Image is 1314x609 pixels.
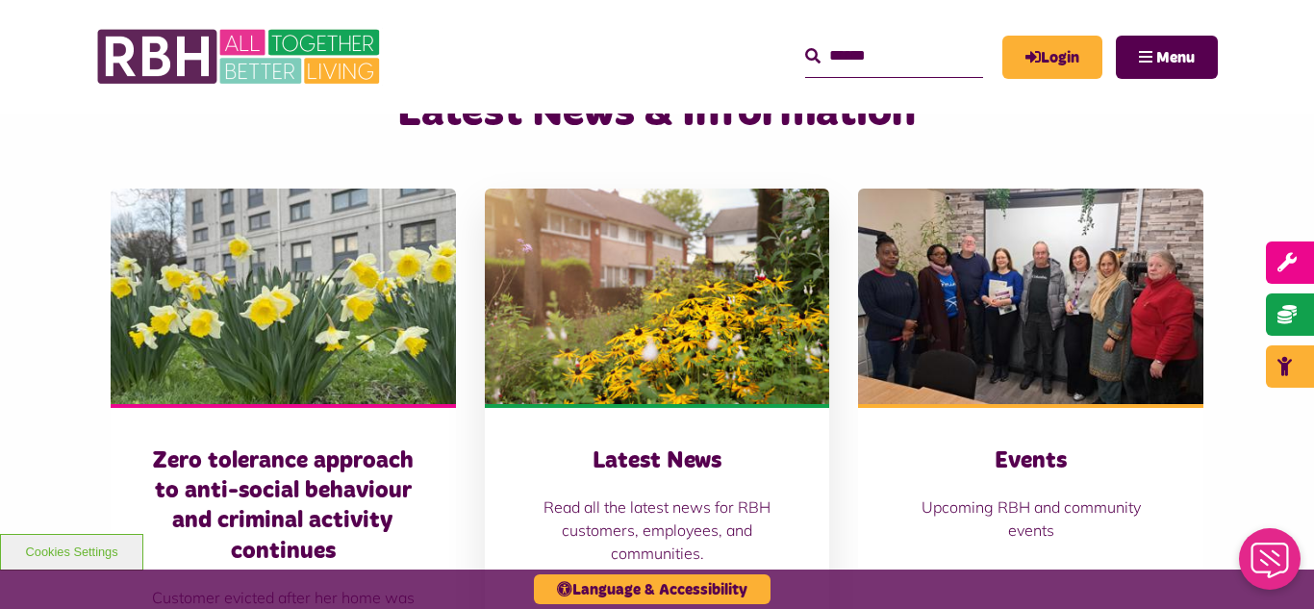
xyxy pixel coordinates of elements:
button: Navigation [1116,36,1218,79]
span: Menu [1156,50,1195,65]
h3: Latest News [523,446,792,476]
button: Language & Accessibility [534,574,771,604]
iframe: Netcall Web Assistant for live chat [1227,522,1314,609]
img: Group photo of customers and colleagues at Spotland Community Centre [858,189,1203,404]
p: Upcoming RBH and community events [897,495,1165,542]
p: Read all the latest news for RBH customers, employees, and communities. [523,495,792,565]
a: MyRBH [1002,36,1102,79]
img: SAZ MEDIA RBH HOUSING4 [485,189,830,404]
img: Freehold [111,189,456,404]
img: RBH [96,19,385,94]
input: Search [805,36,983,77]
h3: Events [897,446,1165,476]
h3: Zero tolerance approach to anti-social behaviour and criminal activity continues [149,446,417,567]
